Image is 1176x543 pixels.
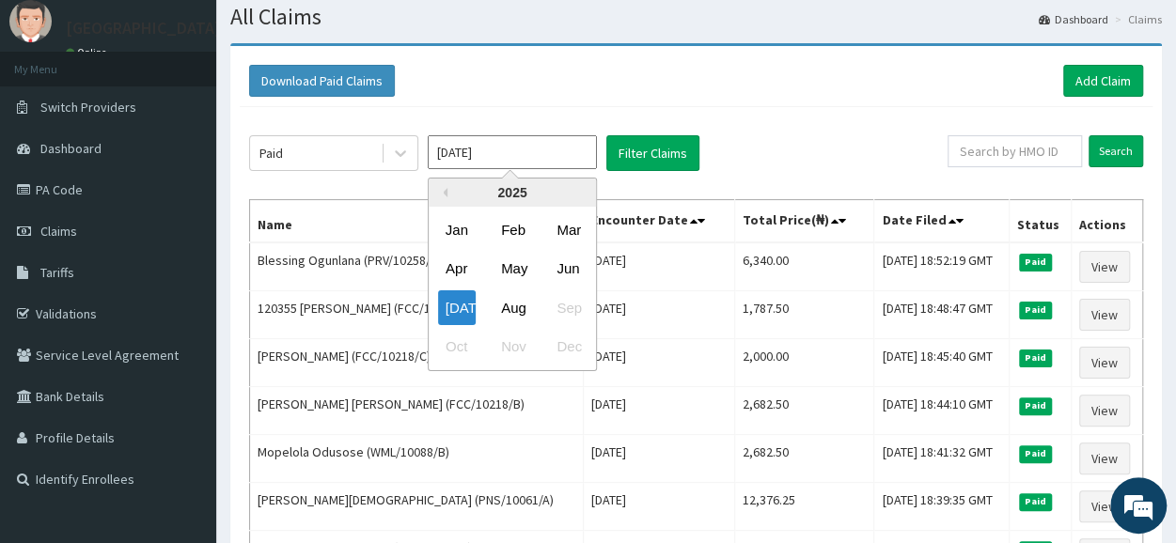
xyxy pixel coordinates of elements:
td: [DATE] 18:48:47 GMT [874,291,1009,339]
td: [PERSON_NAME] (FCC/10218/C) [250,339,584,387]
td: 2,682.50 [734,435,874,483]
a: View [1079,395,1130,427]
td: 6,340.00 [734,242,874,291]
input: Select Month and Year [428,135,597,169]
span: Paid [1019,302,1053,318]
div: Minimize live chat window [308,9,353,54]
td: 2,682.50 [734,387,874,435]
th: Date Filed [874,200,1009,243]
td: Mopelola Odusose (WML/10088/B) [250,435,584,483]
span: Switch Providers [40,99,136,116]
td: [DATE] [584,387,734,435]
span: Paid [1019,445,1053,462]
div: Choose January 2025 [438,212,476,247]
span: Dashboard [40,140,102,157]
p: [GEOGRAPHIC_DATA] [66,20,221,37]
div: Choose July 2025 [438,290,476,325]
div: Choose April 2025 [438,252,476,287]
input: Search [1089,135,1143,167]
th: Status [1009,200,1071,243]
span: Claims [40,223,77,240]
td: [DATE] 18:52:19 GMT [874,242,1009,291]
td: 120355 [PERSON_NAME] (FCC/10218/A) [250,291,584,339]
span: Paid [1019,397,1053,414]
div: Choose June 2025 [549,252,587,287]
td: [PERSON_NAME] [PERSON_NAME] (FCC/10218/B) [250,387,584,435]
a: Dashboard [1039,11,1108,27]
a: Add Claim [1063,65,1143,97]
td: [DATE] 18:44:10 GMT [874,387,1009,435]
td: 2,000.00 [734,339,874,387]
a: View [1079,442,1130,474]
td: 1,787.50 [734,291,874,339]
td: [DATE] [584,483,734,531]
li: Claims [1110,11,1162,27]
div: Choose May 2025 [494,252,531,287]
div: Choose March 2025 [549,212,587,247]
input: Search by HMO ID [948,135,1082,167]
td: 12,376.25 [734,483,874,531]
button: Download Paid Claims [249,65,395,97]
div: Choose February 2025 [494,212,531,247]
a: View [1079,251,1130,283]
td: [DATE] 18:39:35 GMT [874,483,1009,531]
th: Actions [1072,200,1143,243]
span: Paid [1019,493,1053,510]
span: Paid [1019,349,1053,366]
span: Tariffs [40,264,74,281]
a: View [1079,347,1130,379]
span: We're online! [109,156,259,346]
button: Filter Claims [606,135,699,171]
a: View [1079,299,1130,331]
textarea: Type your message and hit 'Enter' [9,351,358,417]
td: [DATE] 18:45:40 GMT [874,339,1009,387]
td: [DATE] [584,435,734,483]
button: Previous Year [438,188,447,197]
span: Paid [1019,254,1053,271]
div: 2025 [429,178,596,207]
td: [DATE] 18:41:32 GMT [874,435,1009,483]
th: Total Price(₦) [734,200,874,243]
a: Online [66,46,111,59]
th: Name [250,200,584,243]
td: [PERSON_NAME][DEMOGRAPHIC_DATA] (PNS/10061/A) [250,483,584,531]
div: Paid [259,144,283,163]
div: Choose August 2025 [494,290,531,325]
div: Chat with us now [98,105,316,130]
a: View [1079,490,1130,522]
td: Blessing Ogunlana (PRV/10258/E) [250,242,584,291]
div: month 2025-07 [429,210,596,366]
h1: All Claims [230,5,1162,29]
img: d_794563401_company_1708531726252_794563401 [35,94,76,141]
